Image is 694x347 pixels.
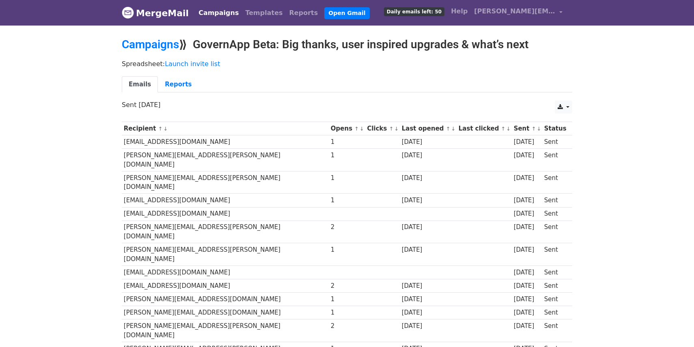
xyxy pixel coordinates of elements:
a: ↑ [501,126,506,132]
div: 1 [331,173,363,183]
a: ↑ [532,126,536,132]
a: Templates [242,5,286,21]
a: ↓ [506,126,511,132]
div: 2 [331,223,363,232]
a: Help [448,3,471,19]
th: Opens [329,122,365,135]
th: Last opened [400,122,457,135]
td: Sent [542,194,568,207]
h2: ⟫ GovernApp Beta: Big thanks, user inspired upgrades & what’s next [122,38,572,51]
a: ↓ [360,126,364,132]
div: [DATE] [514,137,541,147]
td: Sent [542,319,568,342]
td: [PERSON_NAME][EMAIL_ADDRESS][PERSON_NAME][DOMAIN_NAME] [122,319,329,342]
a: ↓ [537,126,541,132]
a: Launch invite list [165,60,220,68]
div: 1 [331,151,363,160]
td: Sent [542,221,568,243]
a: Campaigns [195,5,242,21]
a: Campaigns [122,38,179,51]
td: [EMAIL_ADDRESS][DOMAIN_NAME] [122,194,329,207]
td: Sent [542,207,568,221]
div: [DATE] [402,223,455,232]
td: [PERSON_NAME][EMAIL_ADDRESS][DOMAIN_NAME] [122,306,329,319]
img: MergeMail logo [122,6,134,19]
div: [DATE] [402,308,455,317]
td: Sent [542,243,568,266]
div: 1 [331,196,363,205]
a: Daily emails left: 50 [381,3,448,19]
div: [DATE] [514,151,541,160]
div: [DATE] [402,321,455,331]
a: ↓ [451,126,456,132]
div: [DATE] [402,173,455,183]
a: ↑ [389,126,394,132]
td: [PERSON_NAME][EMAIL_ADDRESS][DOMAIN_NAME] [122,293,329,306]
div: [DATE] [514,295,541,304]
div: [DATE] [402,196,455,205]
th: Clicks [365,122,400,135]
div: [DATE] [402,245,455,255]
td: [PERSON_NAME][EMAIL_ADDRESS][PERSON_NAME][DOMAIN_NAME] [122,149,329,171]
a: Reports [158,76,198,93]
p: Sent [DATE] [122,101,572,109]
a: ↑ [354,126,359,132]
td: Sent [542,266,568,279]
th: Last clicked [457,122,512,135]
span: [PERSON_NAME][EMAIL_ADDRESS][PERSON_NAME][DOMAIN_NAME] [474,6,555,16]
a: MergeMail [122,4,189,21]
div: 1 [331,295,363,304]
div: 2 [331,321,363,331]
a: ↓ [163,126,168,132]
a: Emails [122,76,158,93]
div: [DATE] [514,321,541,331]
td: Sent [542,171,568,194]
div: 1 [331,137,363,147]
div: [DATE] [402,137,455,147]
a: [PERSON_NAME][EMAIL_ADDRESS][PERSON_NAME][DOMAIN_NAME] [471,3,566,22]
a: ↓ [394,126,399,132]
td: [PERSON_NAME][EMAIL_ADDRESS][PERSON_NAME][DOMAIN_NAME] [122,171,329,194]
th: Sent [512,122,542,135]
td: [EMAIL_ADDRESS][DOMAIN_NAME] [122,279,329,292]
div: [DATE] [402,151,455,160]
span: Daily emails left: 50 [384,7,444,16]
th: Status [542,122,568,135]
div: [DATE] [514,268,541,277]
td: [EMAIL_ADDRESS][DOMAIN_NAME] [122,207,329,221]
div: [DATE] [514,223,541,232]
div: [DATE] [514,209,541,218]
a: ↑ [446,126,450,132]
div: [DATE] [514,196,541,205]
div: [DATE] [514,173,541,183]
div: [DATE] [514,308,541,317]
td: [PERSON_NAME][EMAIL_ADDRESS][PERSON_NAME][DOMAIN_NAME] [122,243,329,266]
div: [DATE] [402,281,455,291]
div: [DATE] [514,281,541,291]
td: Sent [542,135,568,149]
td: Sent [542,149,568,171]
p: Spreadsheet: [122,60,572,68]
td: [EMAIL_ADDRESS][DOMAIN_NAME] [122,266,329,279]
a: Open Gmail [324,7,369,19]
div: 1 [331,245,363,255]
td: Sent [542,279,568,292]
div: [DATE] [514,245,541,255]
div: [DATE] [402,295,455,304]
td: [PERSON_NAME][EMAIL_ADDRESS][PERSON_NAME][DOMAIN_NAME] [122,221,329,243]
td: [EMAIL_ADDRESS][DOMAIN_NAME] [122,135,329,149]
a: ↑ [158,126,163,132]
div: 1 [331,308,363,317]
div: 2 [331,281,363,291]
td: Sent [542,306,568,319]
td: Sent [542,293,568,306]
a: Reports [286,5,321,21]
th: Recipient [122,122,329,135]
